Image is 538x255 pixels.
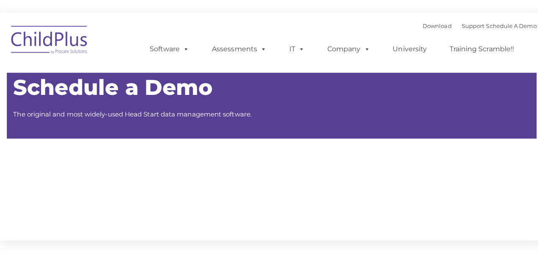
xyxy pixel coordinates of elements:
img: ChildPlus by Procare Solutions [7,19,91,62]
a: Software [140,40,196,57]
a: University [380,40,431,57]
a: Company [316,40,375,57]
a: Support [457,22,480,29]
font: | [418,22,531,29]
a: Training Scramble!! [436,40,517,57]
a: Download [418,22,447,29]
span: Schedule a Demo [13,74,210,100]
a: Schedule A Demo [481,22,531,29]
a: Assessments [201,40,272,57]
a: IT [278,40,310,57]
span: The original and most widely-used Head Start data management software. [13,109,249,117]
